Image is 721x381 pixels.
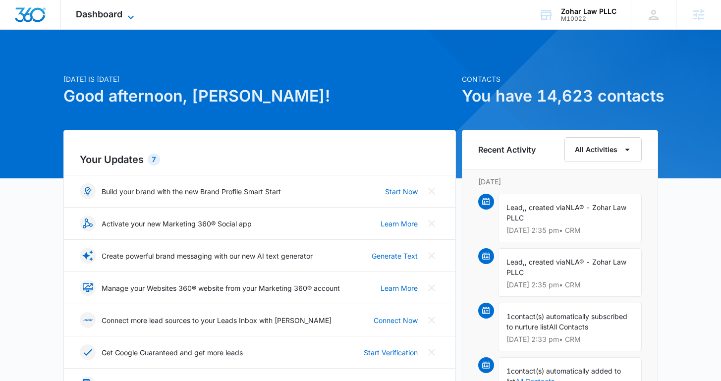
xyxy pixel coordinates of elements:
p: [DATE] is [DATE] [63,74,456,84]
a: Connect Now [374,315,418,326]
a: Start Verification [364,347,418,358]
span: Lead, [506,203,525,212]
span: , created via [525,203,565,212]
span: 1 [506,367,511,375]
p: Contacts [462,74,658,84]
p: [DATE] 2:33 pm • CRM [506,336,633,343]
div: account name [561,7,616,15]
span: 1 [506,312,511,321]
h6: Recent Activity [478,144,536,156]
p: [DATE] [478,176,642,187]
p: Connect more lead sources to your Leads Inbox with [PERSON_NAME] [102,315,332,326]
button: All Activities [564,137,642,162]
p: Create powerful brand messaging with our new AI text generator [102,251,313,261]
p: Manage your Websites 360® website from your Marketing 360® account [102,283,340,293]
a: Start Now [385,186,418,197]
button: Close [424,248,440,264]
button: Close [424,216,440,231]
h1: You have 14,623 contacts [462,84,658,108]
span: NLA® - Zohar Law PLLC [506,203,626,222]
h2: Your Updates [80,152,440,167]
button: Close [424,183,440,199]
span: , created via [525,258,565,266]
div: account id [561,15,616,22]
p: [DATE] 2:35 pm • CRM [506,227,633,234]
p: Activate your new Marketing 360® Social app [102,218,252,229]
span: contact(s) automatically subscribed to nurture list [506,312,627,331]
button: Close [424,344,440,360]
div: 7 [148,154,160,165]
p: [DATE] 2:35 pm • CRM [506,281,633,288]
p: Get Google Guaranteed and get more leads [102,347,243,358]
a: Generate Text [372,251,418,261]
span: NLA® - Zohar Law PLLC [506,258,626,276]
a: Learn More [381,218,418,229]
h1: Good afternoon, [PERSON_NAME]! [63,84,456,108]
button: Close [424,280,440,296]
span: Dashboard [76,9,122,19]
button: Close [424,312,440,328]
span: Lead, [506,258,525,266]
a: Learn More [381,283,418,293]
p: Build your brand with the new Brand Profile Smart Start [102,186,281,197]
span: All Contacts [549,323,588,331]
